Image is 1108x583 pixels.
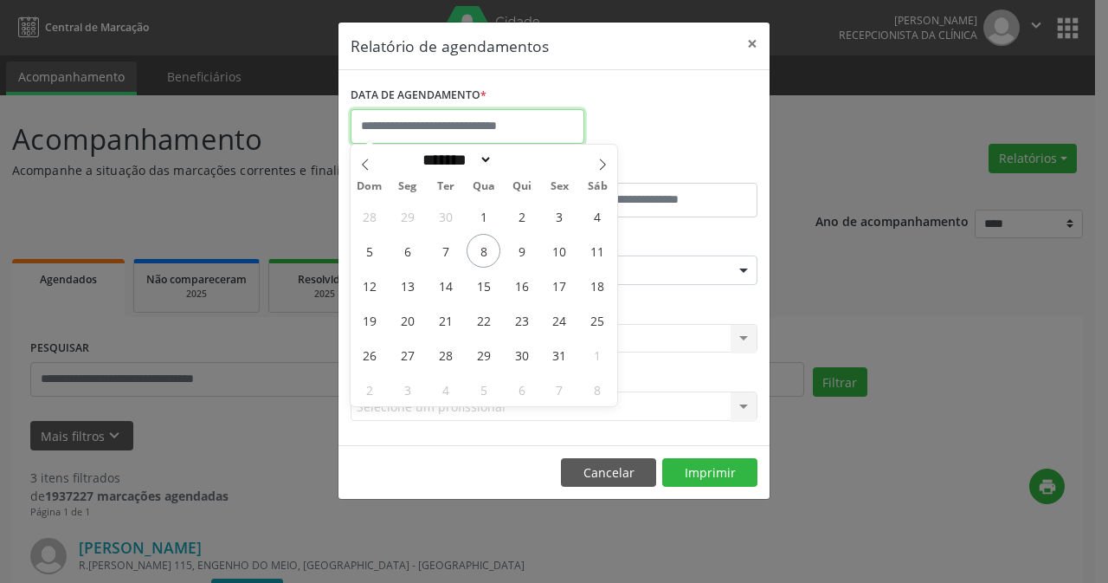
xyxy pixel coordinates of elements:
span: Novembro 6, 2025 [505,372,538,406]
span: Setembro 28, 2025 [352,199,386,233]
label: DATA DE AGENDAMENTO [351,82,486,109]
span: Outubro 4, 2025 [581,199,615,233]
span: Outubro 3, 2025 [543,199,577,233]
span: Qui [503,181,541,192]
span: Outubro 2, 2025 [505,199,538,233]
button: Imprimir [662,458,757,488]
span: Outubro 20, 2025 [390,303,424,337]
span: Outubro 22, 2025 [467,303,500,337]
span: Outubro 29, 2025 [467,338,500,372]
span: Novembro 7, 2025 [543,372,577,406]
span: Outubro 7, 2025 [428,234,462,268]
span: Sáb [579,181,617,192]
span: Outubro 13, 2025 [390,269,424,302]
span: Novembro 4, 2025 [428,372,462,406]
span: Setembro 29, 2025 [390,199,424,233]
span: Outubro 23, 2025 [505,303,538,337]
span: Novembro 5, 2025 [467,372,500,406]
span: Outubro 26, 2025 [352,338,386,372]
span: Outubro 19, 2025 [352,303,386,337]
span: Outubro 15, 2025 [467,269,500,302]
span: Outubro 10, 2025 [543,234,577,268]
span: Novembro 3, 2025 [390,372,424,406]
span: Seg [389,181,427,192]
span: Outubro 17, 2025 [543,269,577,302]
span: Dom [351,181,389,192]
span: Outubro 9, 2025 [505,234,538,268]
span: Outubro 5, 2025 [352,234,386,268]
span: Outubro 14, 2025 [428,269,462,302]
span: Novembro 1, 2025 [581,338,615,372]
input: Year [493,151,550,169]
h5: Relatório de agendamentos [351,35,549,57]
span: Outubro 16, 2025 [505,269,538,302]
button: Close [735,23,770,65]
label: ATÉ [558,156,757,183]
span: Outubro 27, 2025 [390,338,424,372]
span: Outubro 1, 2025 [467,199,500,233]
span: Qua [465,181,503,192]
span: Outubro 6, 2025 [390,234,424,268]
span: Outubro 31, 2025 [543,338,577,372]
span: Outubro 28, 2025 [428,338,462,372]
span: Novembro 8, 2025 [581,372,615,406]
span: Outubro 25, 2025 [581,303,615,337]
span: Sex [541,181,579,192]
span: Outubro 24, 2025 [543,303,577,337]
span: Outubro 18, 2025 [581,269,615,302]
span: Setembro 30, 2025 [428,199,462,233]
span: Outubro 8, 2025 [467,234,500,268]
span: Ter [427,181,465,192]
span: Novembro 2, 2025 [352,372,386,406]
select: Month [417,151,493,169]
span: Outubro 11, 2025 [581,234,615,268]
span: Outubro 21, 2025 [428,303,462,337]
span: Outubro 12, 2025 [352,269,386,302]
span: Outubro 30, 2025 [505,338,538,372]
button: Cancelar [561,458,656,488]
